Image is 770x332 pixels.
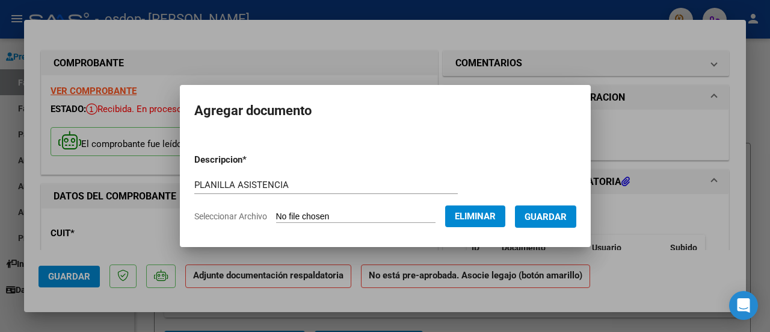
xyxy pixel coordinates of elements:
span: Seleccionar Archivo [194,211,267,221]
h2: Agregar documento [194,99,576,122]
div: Open Intercom Messenger [729,291,758,320]
p: Descripcion [194,153,309,167]
button: Guardar [515,205,576,228]
span: Guardar [525,211,567,222]
span: Eliminar [455,211,496,222]
button: Eliminar [445,205,505,227]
